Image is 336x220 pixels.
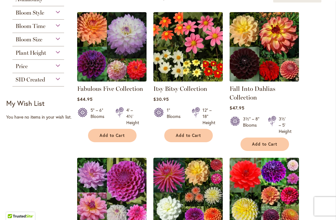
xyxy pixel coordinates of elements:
[16,23,45,30] span: Bloom Time
[77,85,143,92] a: Fabulous Five Collection
[230,85,275,101] a: Fall Into Dahlias Collection
[164,129,213,142] button: Add to Cart
[77,77,147,83] a: Fabulous Five Collection
[77,96,93,102] span: $44.95
[16,49,46,56] span: Plant Height
[240,138,289,151] button: Add to Cart
[16,36,42,43] span: Bloom Size
[100,133,125,138] span: Add to Cart
[126,107,139,126] div: 4' – 4½' Height
[5,198,22,215] iframe: Launch Accessibility Center
[243,116,260,134] div: 3½" – 8" Blooms
[230,12,299,82] img: Fall Into Dahlias Collection
[167,107,184,126] div: 1" Blooms
[91,107,108,126] div: 5" – 6" Blooms
[230,77,299,83] a: Fall Into Dahlias Collection
[16,9,44,16] span: Bloom Style
[153,96,169,102] span: $30.95
[203,107,215,126] div: 12" – 18" Height
[16,76,45,83] span: SID Created
[176,133,201,138] span: Add to Cart
[6,114,74,120] div: You have no items in your wish list.
[153,77,223,83] a: Itsy Bitsy Collection
[88,129,137,142] button: Add to Cart
[153,12,223,82] img: Itsy Bitsy Collection
[6,99,44,108] strong: My Wish List
[279,116,292,134] div: 3½' – 5' Height
[16,63,28,70] span: Price
[230,105,245,111] span: $47.95
[153,85,207,92] a: Itsy Bitsy Collection
[77,12,147,82] img: Fabulous Five Collection
[252,142,278,147] span: Add to Cart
